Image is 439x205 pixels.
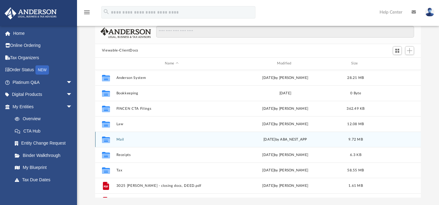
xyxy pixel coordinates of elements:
img: Anderson Advisors Platinum Portal [3,7,59,19]
div: [DATE] by [PERSON_NAME] [230,121,341,127]
div: Modified [230,61,340,66]
a: Tax Organizers [4,51,82,64]
button: Anderson System [116,76,227,80]
span: 9.72 MB [348,137,363,141]
span: 1.61 MB [348,184,363,187]
span: 28.21 MB [347,76,364,79]
i: menu [83,9,91,16]
div: id [98,61,113,66]
div: [DATE] by [PERSON_NAME] [230,106,341,111]
input: Search files and folders [156,26,414,38]
i: search [103,8,110,15]
a: My Entitiesarrow_drop_down [4,100,82,113]
div: [DATE] [230,90,341,96]
a: Entity Change Request [9,137,82,150]
div: [DATE] by [PERSON_NAME] [230,183,341,188]
span: 362.49 KB [347,107,364,110]
a: Order StatusNEW [4,64,82,76]
button: Mail [116,137,227,141]
div: [DATE] by [PERSON_NAME] [230,75,341,80]
span: arrow_drop_down [66,76,79,89]
a: Platinum Q&Aarrow_drop_down [4,76,82,88]
a: Tax Due Dates [9,174,82,186]
a: Binder Walkthrough [9,149,82,162]
button: Add [405,46,414,55]
span: 58.55 MB [347,168,364,172]
a: Digital Productsarrow_drop_down [4,88,82,101]
a: CTA Hub [9,125,82,137]
span: arrow_drop_down [66,88,79,101]
a: Overview [9,113,82,125]
a: Home [4,27,82,39]
button: Law [116,122,227,126]
button: FINCEN CTA Filings [116,106,227,110]
button: Viewable-ClientDocs [102,48,138,53]
div: [DATE] by ABA_NEST_APP [230,137,341,142]
div: [DATE] by [PERSON_NAME] [230,152,341,158]
a: Online Ordering [4,39,82,52]
button: 3025 [PERSON_NAME] - closing docs, DEED.pdf [116,183,227,187]
div: NEW [35,65,49,75]
div: id [371,61,414,66]
span: 0 Byte [350,91,361,95]
span: arrow_drop_down [66,100,79,113]
button: Switch to Grid View [393,46,402,55]
button: Bookkeeping [116,91,227,95]
div: Size [343,61,368,66]
img: User Pic [425,8,434,17]
div: [DATE] by [PERSON_NAME] [230,167,341,173]
div: grid [95,70,421,198]
button: Tax [116,168,227,172]
button: Receipts [116,153,227,157]
span: 6.3 KB [350,153,361,156]
div: Name [116,61,227,66]
span: 12.08 MB [347,122,364,125]
a: My Blueprint [9,162,79,174]
a: menu [83,12,91,16]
